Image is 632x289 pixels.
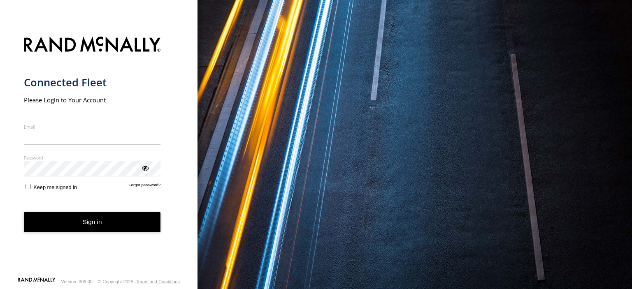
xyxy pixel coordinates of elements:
h1: Connected Fleet [24,76,161,89]
a: Terms and Conditions [136,279,180,284]
input: Keep me signed in [26,184,31,189]
div: ViewPassword [141,164,149,172]
form: main [24,32,174,277]
img: Rand McNally [24,35,161,56]
label: Email [24,124,161,130]
button: Sign in [24,212,161,232]
label: Password [24,155,161,161]
h2: Please Login to Your Account [24,96,161,104]
a: Visit our Website [18,277,56,286]
div: Version: 306.00 [61,279,93,284]
span: Keep me signed in [33,184,77,190]
a: Forgot password? [129,183,161,190]
div: © Copyright 2025 - [98,279,180,284]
